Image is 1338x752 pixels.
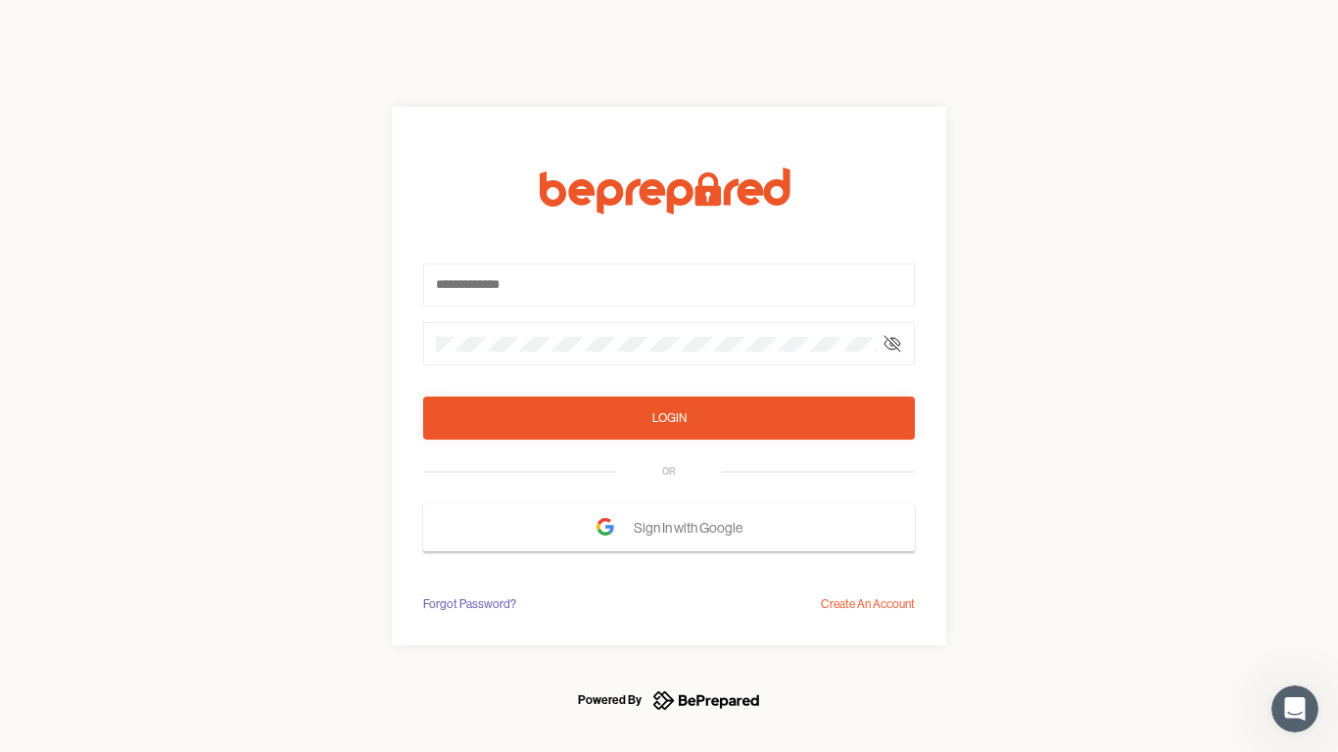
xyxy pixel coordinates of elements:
div: Create An Account [821,594,915,614]
div: Login [652,408,687,428]
div: Powered By [578,688,642,712]
span: Sign In with Google [634,510,752,545]
div: Forgot Password? [423,594,516,614]
iframe: Intercom live chat [1271,685,1318,732]
div: OR [662,464,676,480]
button: Sign In with Google [423,504,915,551]
button: Login [423,397,915,440]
